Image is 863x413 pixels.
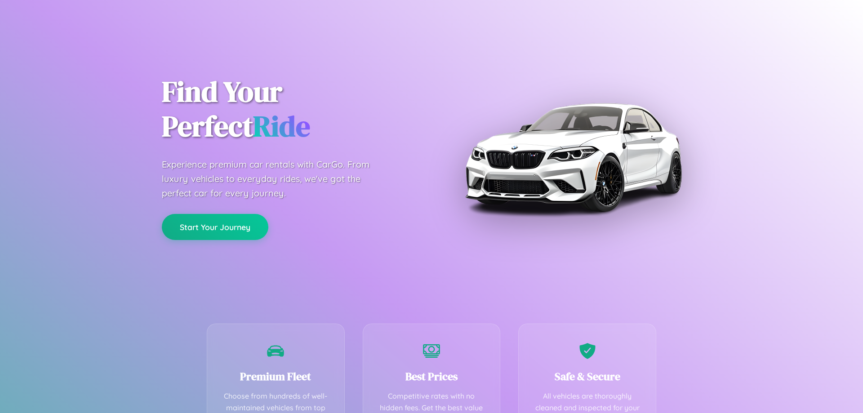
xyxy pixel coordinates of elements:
[253,107,310,146] span: Ride
[162,75,418,144] h1: Find Your Perfect
[532,369,642,384] h3: Safe & Secure
[377,369,487,384] h3: Best Prices
[162,214,268,240] button: Start Your Journey
[221,369,331,384] h3: Premium Fleet
[461,45,685,270] img: Premium BMW car rental vehicle
[162,157,387,200] p: Experience premium car rentals with CarGo. From luxury vehicles to everyday rides, we've got the ...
